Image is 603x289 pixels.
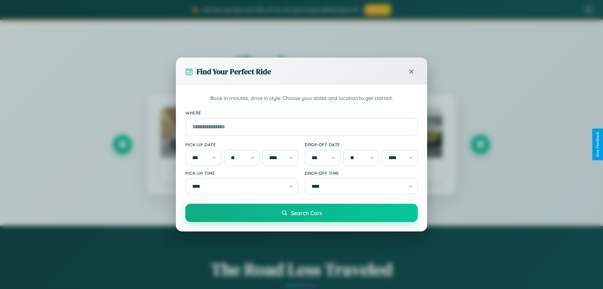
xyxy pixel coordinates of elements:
[185,142,298,147] label: Pick-up Date
[305,170,418,176] label: Drop-off Time
[197,66,271,77] h3: Find Your Perfect Ride
[291,209,322,216] span: Search Cars
[185,94,418,103] p: Book in minutes, drive in style. Choose your dates and location to get started.
[185,110,418,115] label: Where
[185,204,418,222] button: Search Cars
[185,170,298,176] label: Pick-up Time
[305,142,418,147] label: Drop-off Date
